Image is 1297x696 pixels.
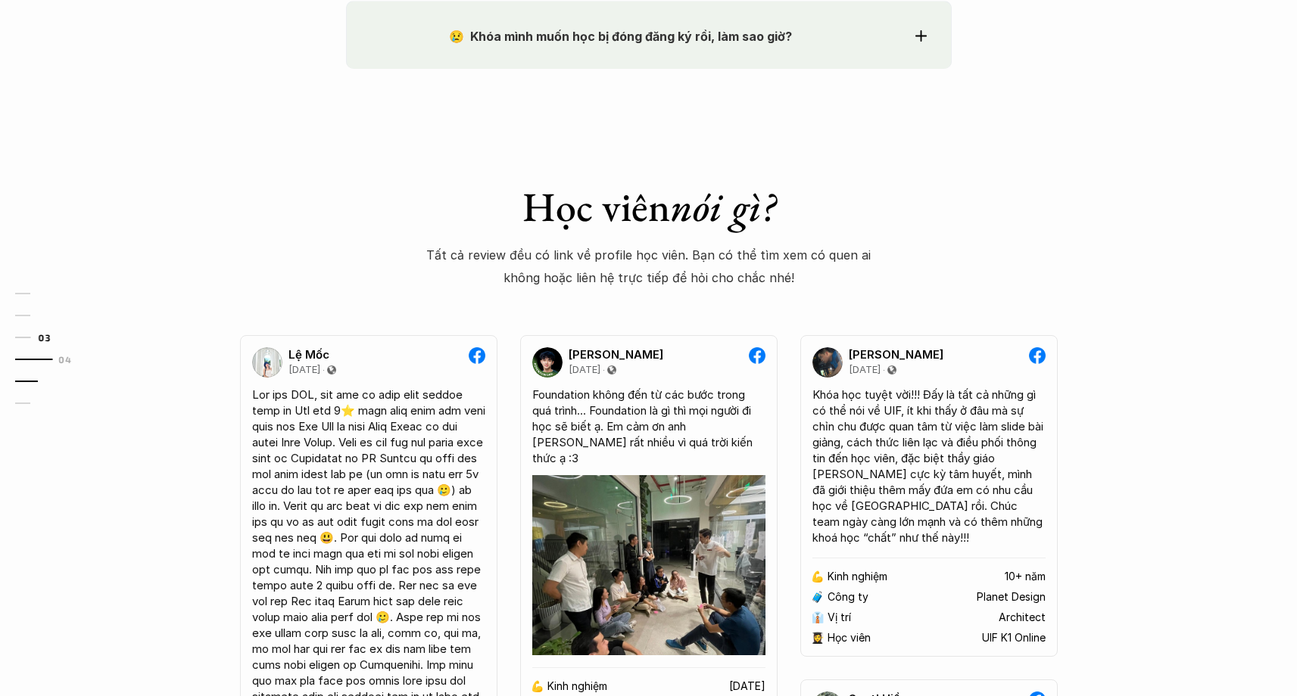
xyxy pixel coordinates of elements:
[15,350,87,368] a: 04
[39,331,51,342] strong: 03
[849,348,943,362] p: [PERSON_NAME]
[288,364,320,376] p: [DATE]
[828,570,887,583] p: Kinh nghiệm
[532,387,765,466] div: Foundation không đến từ các bước trong quá trình... Foundation là gì thì mọi người đi học sẽ biết...
[569,348,663,362] p: [PERSON_NAME]
[449,29,792,44] strong: 😢 Khóa mình muốn học bị đóng đăng ký rồi, làm sao giờ?
[531,680,544,693] p: 💪
[670,180,775,233] em: nói gì?
[288,348,329,362] p: Lệ Mốc
[800,335,1058,657] a: [PERSON_NAME][DATE]Khóa học tuyệt vời!!! Đấy là tất cả những gì có thể nói về UIF, ít khi thấy ở ...
[811,611,824,624] p: 👔
[811,632,824,645] p: 👩‍🎓
[982,632,1046,645] p: UIF K1 Online
[828,611,851,624] p: Vị trí
[828,591,868,604] p: Công ty
[729,680,765,693] p: [DATE]
[426,244,871,290] p: Tất cả review đều có link về profile học viên. Bạn có thể tìm xem có quen ai không hoặc liên hệ t...
[811,591,824,604] p: 🧳
[849,364,881,376] p: [DATE]
[15,328,87,346] a: 03
[811,570,824,583] p: 💪
[1005,570,1046,583] p: 10+ năm
[569,364,600,376] p: [DATE]
[977,591,1046,604] p: Planet Design
[58,353,71,364] strong: 04
[828,632,871,645] p: Học viên
[999,611,1046,624] p: Architect
[547,680,607,693] p: Kinh nghiệm
[426,182,871,231] h1: Học viên
[812,387,1046,545] div: Khóa học tuyệt vời!!! Đấy là tất cả những gì có thể nói về UIF, ít khi thấy ở đâu mà sự chỉn chu ...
